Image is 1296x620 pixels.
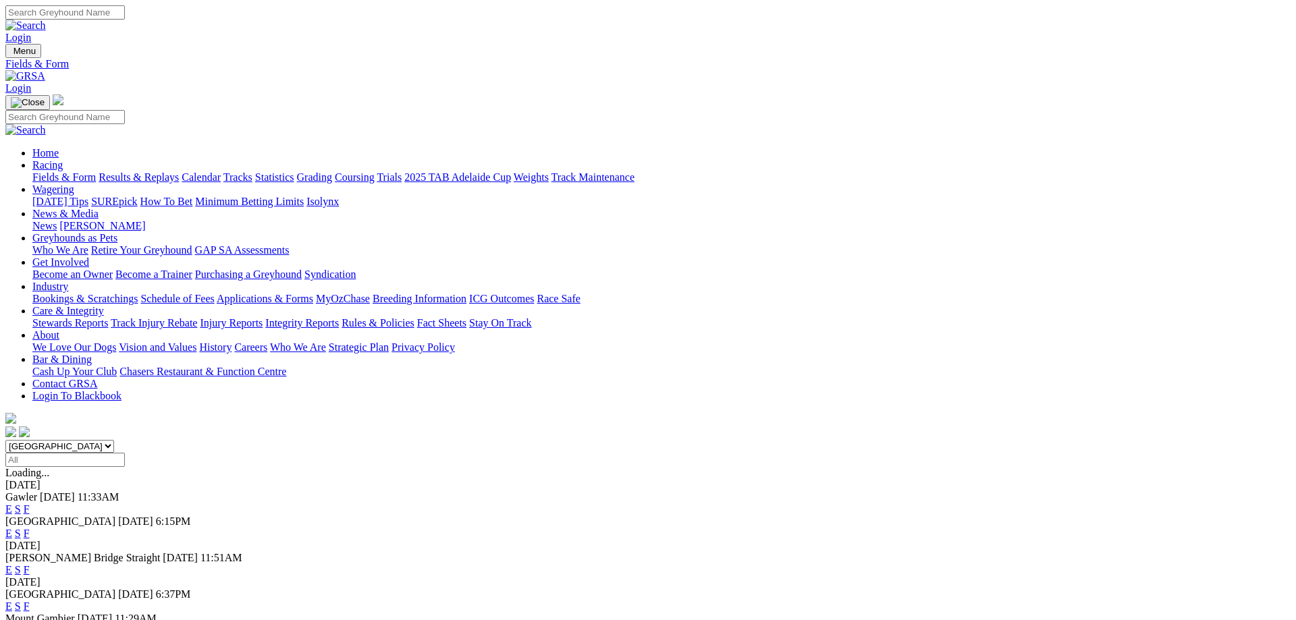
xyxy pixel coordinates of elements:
[377,171,402,183] a: Trials
[32,317,108,329] a: Stewards Reports
[32,281,68,292] a: Industry
[5,82,31,94] a: Login
[32,256,89,268] a: Get Involved
[32,208,99,219] a: News & Media
[32,329,59,341] a: About
[265,317,339,329] a: Integrity Reports
[255,171,294,183] a: Statistics
[32,366,117,377] a: Cash Up Your Club
[217,293,313,304] a: Applications & Forms
[53,94,63,105] img: logo-grsa-white.png
[118,588,153,600] span: [DATE]
[306,196,339,207] a: Isolynx
[163,552,198,563] span: [DATE]
[59,220,145,231] a: [PERSON_NAME]
[32,232,117,244] a: Greyhounds as Pets
[537,293,580,304] a: Race Safe
[118,515,153,527] span: [DATE]
[5,70,45,82] img: GRSA
[5,426,16,437] img: facebook.svg
[111,317,197,329] a: Track Injury Rebate
[469,317,531,329] a: Stay On Track
[417,317,466,329] a: Fact Sheets
[199,341,232,353] a: History
[5,491,37,503] span: Gawler
[223,171,252,183] a: Tracks
[32,269,1291,281] div: Get Involved
[119,341,196,353] a: Vision and Values
[32,305,104,316] a: Care & Integrity
[32,317,1291,329] div: Care & Integrity
[5,552,160,563] span: [PERSON_NAME] Bridge Straight
[32,244,88,256] a: Who We Are
[5,124,46,136] img: Search
[514,171,549,183] a: Weights
[5,503,12,515] a: E
[32,341,116,353] a: We Love Our Dogs
[404,171,511,183] a: 2025 TAB Adelaide Cup
[195,244,290,256] a: GAP SA Assessments
[40,491,75,503] span: [DATE]
[335,171,375,183] a: Coursing
[32,390,122,401] a: Login To Blackbook
[11,97,45,108] img: Close
[5,479,1291,491] div: [DATE]
[24,503,30,515] a: F
[32,293,138,304] a: Bookings & Scratchings
[342,317,414,329] a: Rules & Policies
[32,293,1291,305] div: Industry
[115,269,192,280] a: Become a Trainer
[15,528,21,539] a: S
[140,196,193,207] a: How To Bet
[5,515,115,527] span: [GEOGRAPHIC_DATA]
[270,341,326,353] a: Who We Are
[329,341,389,353] a: Strategic Plan
[13,46,36,56] span: Menu
[32,220,1291,232] div: News & Media
[15,564,21,575] a: S
[304,269,356,280] a: Syndication
[316,293,370,304] a: MyOzChase
[5,110,125,124] input: Search
[5,413,16,424] img: logo-grsa-white.png
[391,341,455,353] a: Privacy Policy
[32,196,88,207] a: [DATE] Tips
[91,196,137,207] a: SUREpick
[5,32,31,43] a: Login
[140,293,214,304] a: Schedule of Fees
[32,269,113,280] a: Become an Owner
[32,171,1291,184] div: Racing
[5,600,12,612] a: E
[32,244,1291,256] div: Greyhounds as Pets
[5,467,49,478] span: Loading...
[32,341,1291,354] div: About
[24,564,30,575] a: F
[156,515,191,527] span: 6:15PM
[5,44,41,58] button: Toggle navigation
[200,317,263,329] a: Injury Reports
[32,220,57,231] a: News
[5,5,125,20] input: Search
[32,184,74,195] a: Wagering
[19,426,30,437] img: twitter.svg
[182,171,221,183] a: Calendar
[32,159,63,171] a: Racing
[5,95,50,110] button: Toggle navigation
[32,354,92,365] a: Bar & Dining
[5,564,12,575] a: E
[32,366,1291,378] div: Bar & Dining
[5,588,115,600] span: [GEOGRAPHIC_DATA]
[156,588,191,600] span: 6:37PM
[234,341,267,353] a: Careers
[5,576,1291,588] div: [DATE]
[32,378,97,389] a: Contact GRSA
[91,244,192,256] a: Retire Your Greyhound
[5,453,125,467] input: Select date
[297,171,332,183] a: Grading
[15,600,21,612] a: S
[24,528,30,539] a: F
[200,552,242,563] span: 11:51AM
[5,528,12,539] a: E
[195,196,304,207] a: Minimum Betting Limits
[373,293,466,304] a: Breeding Information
